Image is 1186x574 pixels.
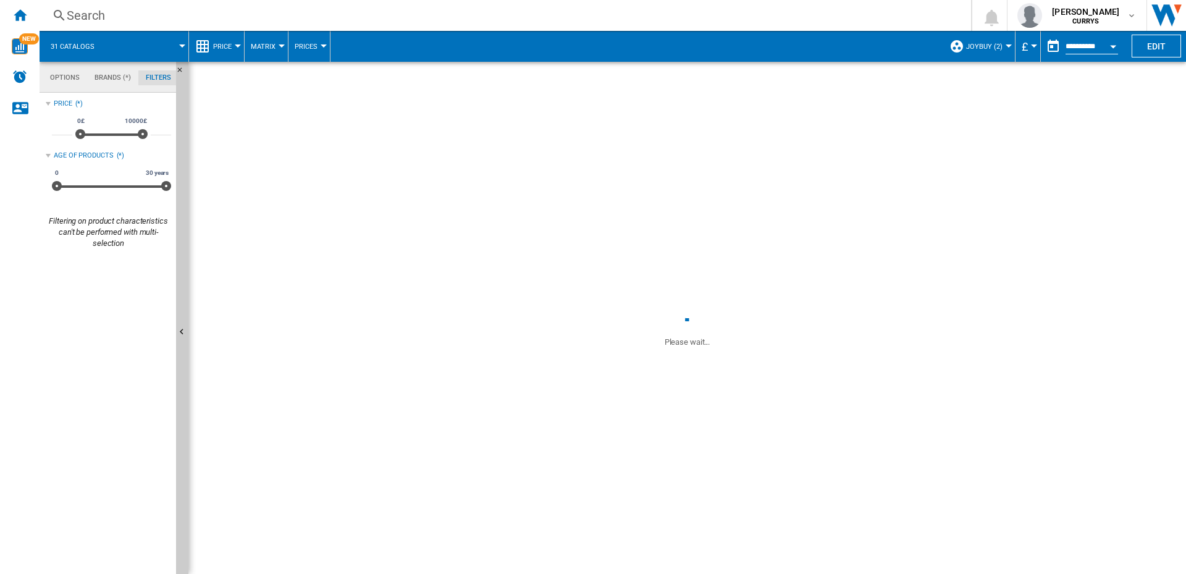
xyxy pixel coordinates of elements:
[195,31,238,62] div: Price
[54,151,114,161] div: Age of products
[51,43,95,51] span: 31 catalogs
[53,168,61,178] span: 0
[1017,3,1042,28] img: profile.jpg
[1022,31,1034,62] button: £
[12,38,28,54] img: wise-card.svg
[1132,35,1181,57] button: Edit
[51,31,107,62] button: 31 catalogs
[54,99,72,109] div: Price
[144,168,170,178] span: 30 years
[1041,34,1066,59] button: md-calendar
[295,43,318,51] span: Prices
[123,116,148,126] span: 10000£
[1102,33,1124,56] button: Open calendar
[1052,6,1119,18] span: [PERSON_NAME]
[43,70,87,85] md-tab-item: Options
[75,116,86,126] span: 0£
[1022,40,1028,53] span: £
[1072,17,1099,25] b: CURRYS
[12,69,27,84] img: alerts-logo.svg
[1016,31,1041,62] md-menu: Currency
[213,31,238,62] button: Price
[949,31,1009,62] div: JOYBUY (2)
[966,31,1009,62] button: JOYBUY (2)
[251,31,282,62] button: Matrix
[46,216,171,250] div: Filtering on product characteristics can't be performed with multi-selection
[295,31,324,62] button: Prices
[966,43,1003,51] span: JOYBUY (2)
[665,337,710,347] ng-transclude: Please wait...
[138,70,179,85] md-tab-item: Filters
[19,33,39,44] span: NEW
[87,70,138,85] md-tab-item: Brands (*)
[67,7,939,24] div: Search
[176,62,191,84] button: Hide
[251,43,275,51] span: Matrix
[213,43,232,51] span: Price
[46,31,182,62] div: 31 catalogs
